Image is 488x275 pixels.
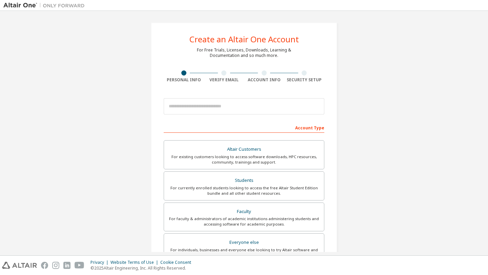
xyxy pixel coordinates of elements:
[110,260,160,265] div: Website Terms of Use
[168,145,320,154] div: Altair Customers
[3,2,88,9] img: Altair One
[168,185,320,196] div: For currently enrolled students looking to access the free Altair Student Edition bundle and all ...
[168,247,320,258] div: For individuals, businesses and everyone else looking to try Altair software and explore our prod...
[63,262,70,269] img: linkedin.svg
[52,262,59,269] img: instagram.svg
[75,262,84,269] img: youtube.svg
[168,154,320,165] div: For existing customers looking to access software downloads, HPC resources, community, trainings ...
[160,260,195,265] div: Cookie Consent
[244,77,284,83] div: Account Info
[168,207,320,216] div: Faculty
[284,77,325,83] div: Security Setup
[168,238,320,247] div: Everyone else
[197,47,291,58] div: For Free Trials, Licenses, Downloads, Learning & Documentation and so much more.
[2,262,37,269] img: altair_logo.svg
[168,176,320,185] div: Students
[189,35,299,43] div: Create an Altair One Account
[41,262,48,269] img: facebook.svg
[90,260,110,265] div: Privacy
[164,122,324,133] div: Account Type
[204,77,244,83] div: Verify Email
[90,265,195,271] p: © 2025 Altair Engineering, Inc. All Rights Reserved.
[164,77,204,83] div: Personal Info
[168,216,320,227] div: For faculty & administrators of academic institutions administering students and accessing softwa...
